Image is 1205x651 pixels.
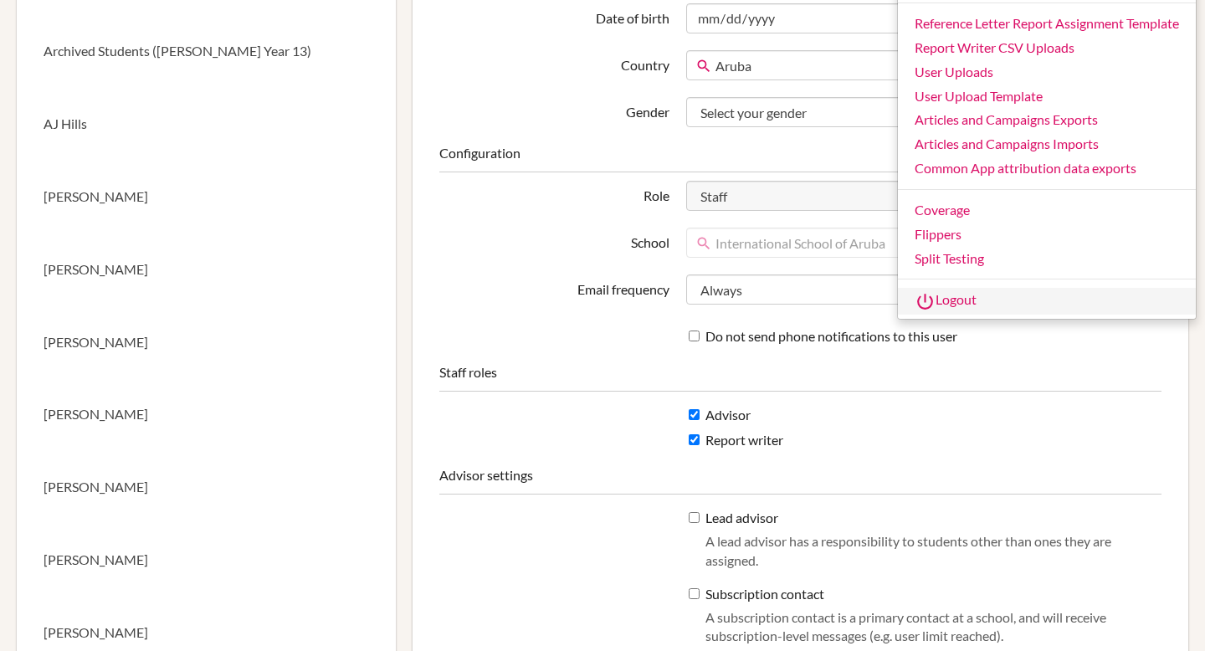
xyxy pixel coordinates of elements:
label: Country [431,50,677,75]
p: A lead advisor has a responsibility to students other than ones they are assigned. [705,532,1153,571]
legend: Configuration [439,144,1161,172]
label: Lead advisor [689,509,1153,579]
input: Subscription contactA subscription contact is a primary contact at a school, and will receive sub... [689,588,700,599]
a: Archived Students ([PERSON_NAME] Year 13) [17,15,396,88]
a: Coverage [898,198,1196,223]
p: A subscription contact is a primary contact at a school, and will receive subscription-level mess... [705,608,1153,647]
a: [PERSON_NAME] [17,451,396,524]
a: Articles and Campaigns Exports [898,108,1196,132]
a: User Uploads [898,60,1196,85]
input: Advisor [689,409,700,420]
a: Reference Letter Report Assignment Template [898,12,1196,36]
legend: Advisor settings [439,466,1161,495]
label: Date of birth [431,3,677,28]
label: Do not send phone notifications to this user [689,327,957,346]
a: Split Testing [898,247,1196,271]
input: Report writer [689,434,700,445]
a: [PERSON_NAME] [17,233,396,306]
label: Gender [431,97,677,122]
a: Common App attribution data exports [898,156,1196,181]
a: Report Writer CSV Uploads [898,36,1196,60]
span: International School of Aruba [715,228,1139,259]
legend: Staff roles [439,363,1161,392]
a: User Upload Template [898,85,1196,109]
label: Advisor [689,406,751,425]
a: Logout [898,288,1196,315]
label: Role [431,181,677,206]
label: School [431,228,677,253]
span: Aruba [715,51,1139,81]
label: Report writer [689,431,783,450]
input: Do not send phone notifications to this user [689,331,700,341]
label: Email frequency [431,274,677,300]
a: [PERSON_NAME] [17,524,396,597]
a: Articles and Campaigns Imports [898,132,1196,156]
a: [PERSON_NAME] [17,161,396,233]
a: [PERSON_NAME] [17,306,396,379]
a: [PERSON_NAME] [17,378,396,451]
a: Flippers [898,223,1196,247]
input: Lead advisorA lead advisor has a responsibility to students other than ones they are assigned. [689,512,700,523]
a: AJ Hills [17,88,396,161]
